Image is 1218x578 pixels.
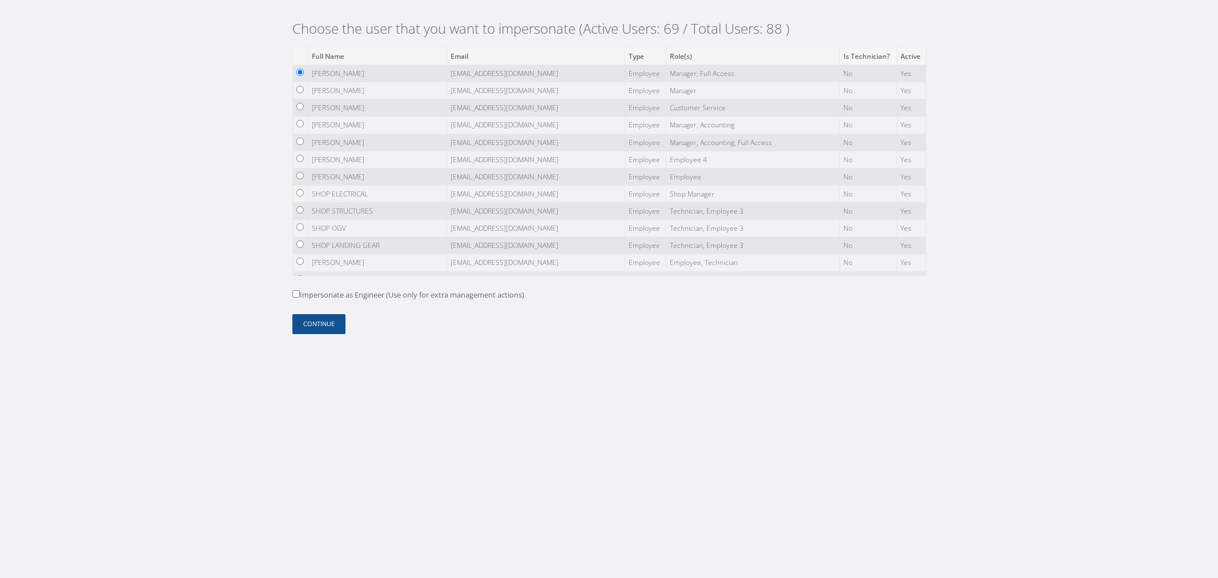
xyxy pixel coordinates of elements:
td: [EMAIL_ADDRESS][DOMAIN_NAME] [447,117,625,134]
td: Employee [625,220,666,237]
td: No [839,151,897,168]
td: Technician, Employee 3 [666,237,839,254]
td: [PERSON_NAME] [308,117,447,134]
td: No [839,117,897,134]
td: [PERSON_NAME] [308,254,447,271]
td: Yes [897,220,926,237]
td: [EMAIL_ADDRESS][DOMAIN_NAME] [447,151,625,168]
td: Yes [897,117,926,134]
td: [PERSON_NAME] [308,134,447,151]
td: [EMAIL_ADDRESS][DOMAIN_NAME] [447,134,625,151]
td: [PERSON_NAME] [308,151,447,168]
th: Active [897,47,926,65]
th: Is Technician? [839,47,897,65]
td: Yes [897,237,926,254]
td: Yes [897,134,926,151]
td: [EMAIL_ADDRESS][DOMAIN_NAME] [447,82,625,99]
td: Yes [897,151,926,168]
td: Employee [625,151,666,168]
td: No [839,237,897,254]
td: [EMAIL_ADDRESS][DOMAIN_NAME] [447,99,625,117]
td: Yes [897,168,926,185]
td: No [839,185,897,202]
td: SHOP STRUCTURES [308,203,447,220]
td: No [839,203,897,220]
td: No [839,134,897,151]
input: Impersonate as Engineer (Use only for extra management actions) [292,290,300,298]
td: Employee [625,185,666,202]
button: Continue [292,314,345,334]
td: SHOP ELECTRICAL [308,185,447,202]
td: Yes [897,82,926,99]
th: Email [447,47,625,65]
td: Employee [625,254,666,271]
td: No [839,254,897,271]
td: SHOP OGV [308,220,447,237]
td: Yes [897,185,926,202]
h2: Choose the user that you want to impersonate (Active Users: 69 / Total Users: 88 ) [292,21,926,37]
td: No [839,168,897,185]
td: Employee [625,99,666,117]
td: Employee [625,134,666,151]
td: Employee [625,65,666,82]
td: [EMAIL_ADDRESS][DOMAIN_NAME] [447,271,625,288]
td: Employee [625,271,666,288]
td: [EMAIL_ADDRESS][DOMAIN_NAME] [447,254,625,271]
td: Employee [625,203,666,220]
th: Full Name [308,47,447,65]
td: SHOP LANDING GEAR [308,237,447,254]
td: Manager, Accounting, Full Access [666,134,839,151]
td: [EMAIL_ADDRESS][DOMAIN_NAME] [447,65,625,82]
td: [EMAIL_ADDRESS][DOMAIN_NAME] [447,168,625,185]
td: Employee [666,168,839,185]
th: Type [625,47,666,65]
td: Shop Manager [666,185,839,202]
td: [PERSON_NAME] [308,271,447,288]
th: Role(s) [666,47,839,65]
td: Yes [897,254,926,271]
td: [EMAIL_ADDRESS][DOMAIN_NAME] [447,220,625,237]
td: [PERSON_NAME] [308,168,447,185]
td: Yes [897,271,926,288]
td: Employee [625,117,666,134]
td: Manager, Accounting [666,117,839,134]
td: No [839,65,897,82]
td: Technician, Employee 3, Full Access [666,271,839,288]
td: Yes [897,203,926,220]
td: Yes [897,65,926,82]
td: Technician, Employee 3 [666,220,839,237]
td: Manager [666,82,839,99]
label: Impersonate as Engineer (Use only for extra management actions) [292,290,524,301]
td: Manager, Full Access [666,65,839,82]
td: Employee [625,168,666,185]
td: Employee [625,237,666,254]
td: [EMAIL_ADDRESS][DOMAIN_NAME] [447,237,625,254]
td: [EMAIL_ADDRESS][DOMAIN_NAME] [447,203,625,220]
td: No [839,99,897,117]
td: Employee, Technician [666,254,839,271]
td: [PERSON_NAME] [308,99,447,117]
td: [PERSON_NAME] [308,82,447,99]
td: Yes [897,99,926,117]
td: Employee 4 [666,151,839,168]
td: [PERSON_NAME] [308,65,447,82]
td: No [839,82,897,99]
td: No [839,220,897,237]
td: Technician, Employee 3 [666,203,839,220]
td: No [839,271,897,288]
td: Customer Service [666,99,839,117]
td: [EMAIL_ADDRESS][DOMAIN_NAME] [447,185,625,202]
td: Employee [625,82,666,99]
